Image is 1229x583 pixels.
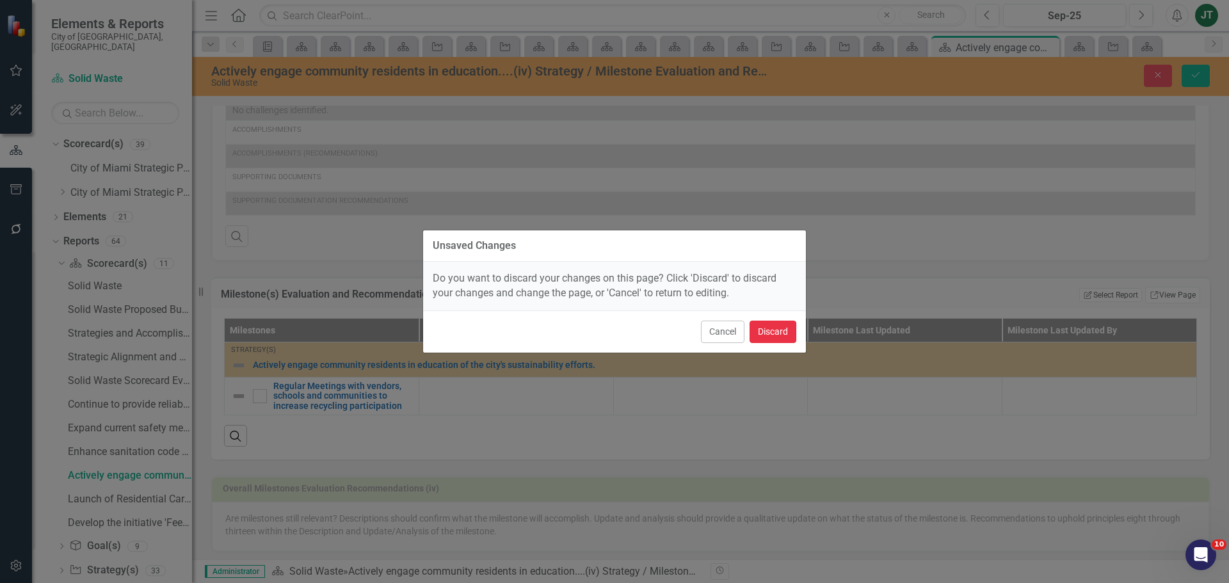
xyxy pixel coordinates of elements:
[701,321,744,343] button: Cancel
[1185,539,1216,570] iframe: Intercom live chat
[1212,539,1226,550] span: 10
[423,262,806,310] div: Do you want to discard your changes on this page? Click 'Discard' to discard your changes and cha...
[750,321,796,343] button: Discard
[433,240,516,252] div: Unsaved Changes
